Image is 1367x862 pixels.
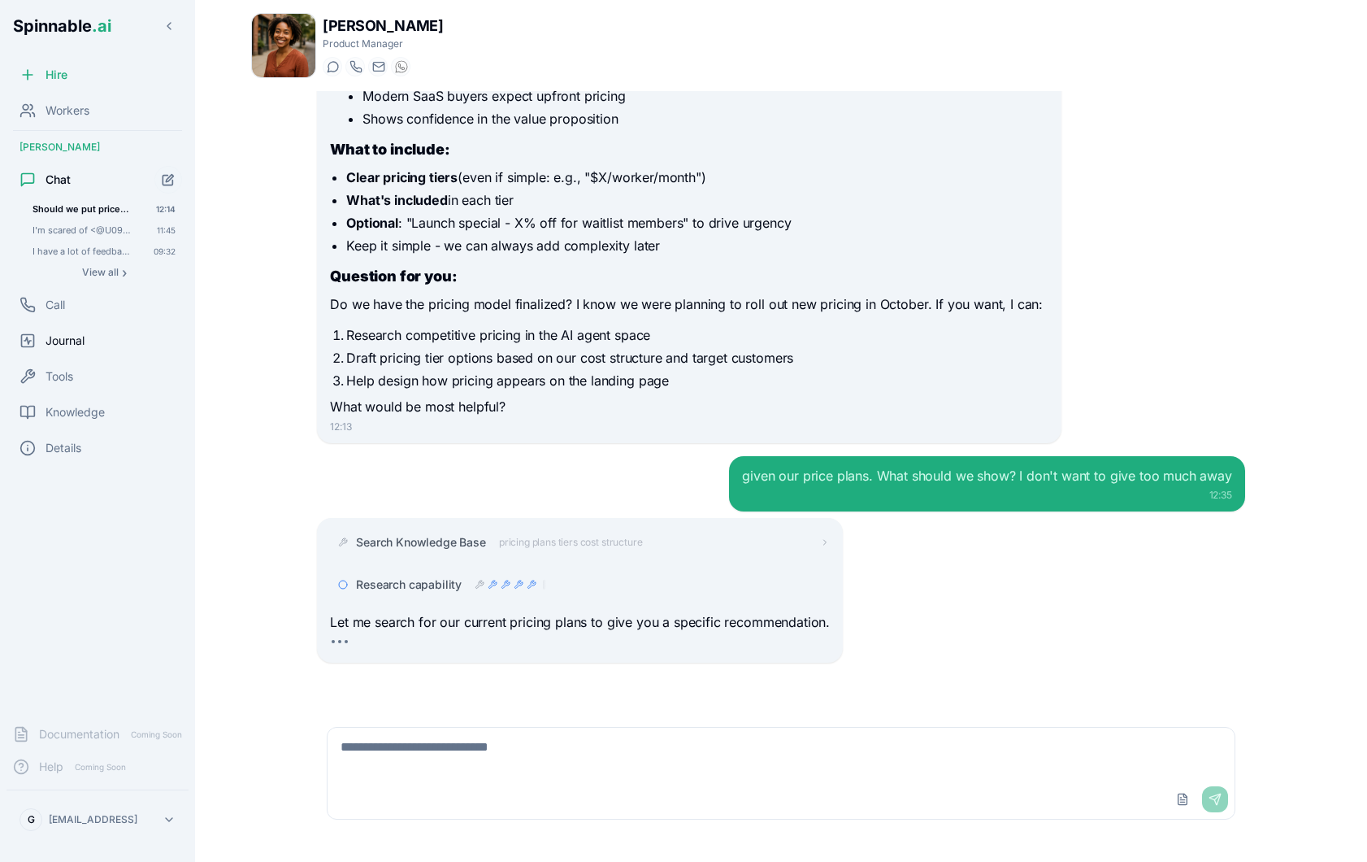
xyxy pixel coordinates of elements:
[346,371,1048,390] li: Help design how pricing appears on the landing page
[501,580,510,590] div: tool_call - started
[488,580,497,590] div: tool_call - started
[362,109,1048,128] li: Shows confidence in the value proposition
[154,246,176,257] span: 09:32
[330,268,457,285] strong: Question for you:
[543,580,546,590] div: 11 more operations
[346,215,398,231] strong: Optional
[346,348,1048,368] li: Draft pricing tier options based on our cost structure and target customers
[356,534,486,551] span: Search Knowledge Base
[346,169,458,185] strong: Clear pricing tiers
[346,168,1048,187] li: (even if simple: e.g., "$X/worker/month")
[527,580,536,590] div: tool_call - started
[346,236,1048,255] li: Keep it simple - we can always add complexity later
[330,141,449,158] strong: What to include:
[46,333,85,349] span: Journal
[330,397,1048,418] p: What would be most helpful?
[46,102,89,119] span: Workers
[126,727,187,742] span: Coming Soon
[323,57,342,76] button: Start a chat with Taylor Mitchell
[49,813,137,826] p: [EMAIL_ADDRESS]
[346,325,1048,345] li: Research competitive pricing in the AI agent space
[475,580,484,590] div: tool_call - completed
[330,420,1048,433] div: 12:13
[46,404,105,420] span: Knowledge
[356,577,462,593] span: Research capability
[157,224,176,236] span: 11:45
[742,489,1232,502] div: 12:35
[13,803,182,836] button: G[EMAIL_ADDRESS]
[330,294,1048,316] p: Do we have the pricing model finalized? I know we were planning to roll out new pricing in Octobe...
[46,368,73,385] span: Tools
[330,612,830,633] p: Let me search for our current pricing plans to give you a specific recommendation.
[499,536,643,549] span: pricing plans tiers cost structure
[323,15,443,37] h1: [PERSON_NAME]
[82,266,119,279] span: View all
[33,203,133,215] span: Should we put prices in the landing page for the waitlist of spinnable?
[46,297,65,313] span: Call
[323,37,443,50] p: Product Manager
[252,14,315,77] img: Taylor Mitchell
[742,466,1232,485] div: given our price plans. What should we show? I don't want to give too much away
[154,166,182,194] button: Start new chat
[514,580,523,590] div: tool_call - started
[33,224,134,236] span: I'm scared of <@U09GQAR2C0Y>
[346,213,1048,233] li: : "Launch special - X% off for waitlist members" to drive urgency
[368,57,388,76] button: Send email to taylor.mitchell@getspinnable.ai
[7,134,189,160] div: [PERSON_NAME]
[46,440,81,456] span: Details
[13,16,111,36] span: Spinnable
[46,172,71,188] span: Chat
[26,263,182,282] button: Show all conversations
[46,67,67,83] span: Hire
[395,60,408,73] img: WhatsApp
[391,57,410,76] button: WhatsApp
[156,203,176,215] span: 12:14
[70,760,131,775] span: Coming Soon
[346,190,1048,210] li: in each tier
[346,192,448,208] strong: What's included
[39,726,119,742] span: Documentation
[28,813,35,826] span: G
[92,16,111,36] span: .ai
[345,57,365,76] button: Start a call with Taylor Mitchell
[33,246,131,257] span: I have a lot of feedback from an early alpha user. Rui from Consolidador.com The feedback is in ...
[122,266,127,279] span: ›
[362,86,1048,106] li: Modern SaaS buyers expect upfront pricing
[39,759,63,775] span: Help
